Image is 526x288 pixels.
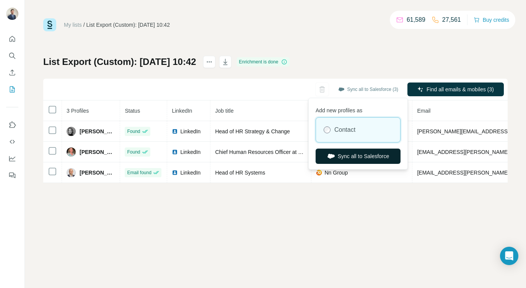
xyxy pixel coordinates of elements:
[6,168,18,182] button: Feedback
[203,56,215,68] button: actions
[80,148,115,156] span: [PERSON_NAME]
[172,149,178,155] img: LinkedIn logo
[127,128,140,135] span: Found
[180,128,200,135] span: LinkedIn
[333,84,404,95] button: Sync all to Salesforce (3)
[172,108,192,114] span: LinkedIn
[67,147,76,157] img: Avatar
[237,57,290,66] div: Enrichment is done
[6,118,18,132] button: Use Surfe on LinkedIn
[474,15,509,25] button: Buy credits
[215,108,233,114] span: Job title
[86,21,170,29] div: List Export (Custom): [DATE] 10:42
[67,127,76,136] img: Avatar
[180,148,200,156] span: LinkedIn
[67,168,76,177] img: Avatar
[64,22,82,28] a: My lists
[324,169,348,176] span: Nn Group
[6,32,18,46] button: Quick start
[127,149,140,155] span: Found
[316,149,401,164] button: Sync all to Salesforce
[427,86,494,93] span: Find all emails & mobiles (3)
[417,108,430,114] span: Email
[6,83,18,96] button: My lists
[334,125,355,134] label: Contact
[6,49,18,63] button: Search
[67,108,89,114] span: 3 Profiles
[407,15,425,24] p: 61,589
[125,108,140,114] span: Status
[316,170,322,176] img: company-logo
[127,169,151,176] span: Email found
[500,247,518,265] div: Open Intercom Messenger
[407,83,504,96] button: Find all emails & mobiles (3)
[6,135,18,149] button: Use Surfe API
[83,21,85,29] li: /
[215,128,290,134] span: Head of HR Strategy & Change
[215,149,388,155] span: Chief Human Resources Officer at NN Insurance [GEOGRAPHIC_DATA]
[172,128,178,134] img: LinkedIn logo
[180,169,200,176] span: LinkedIn
[172,170,178,176] img: LinkedIn logo
[43,56,196,68] h1: List Export (Custom): [DATE] 10:42
[6,66,18,79] button: Enrich CSV
[6,8,18,20] img: Avatar
[442,15,461,24] p: 27,561
[80,169,115,176] span: [PERSON_NAME]
[43,18,56,31] img: Surfe Logo
[215,170,265,176] span: Head of HR Systems
[6,152,18,165] button: Dashboard
[80,128,115,135] span: [PERSON_NAME]
[316,104,401,114] p: Add new profiles as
